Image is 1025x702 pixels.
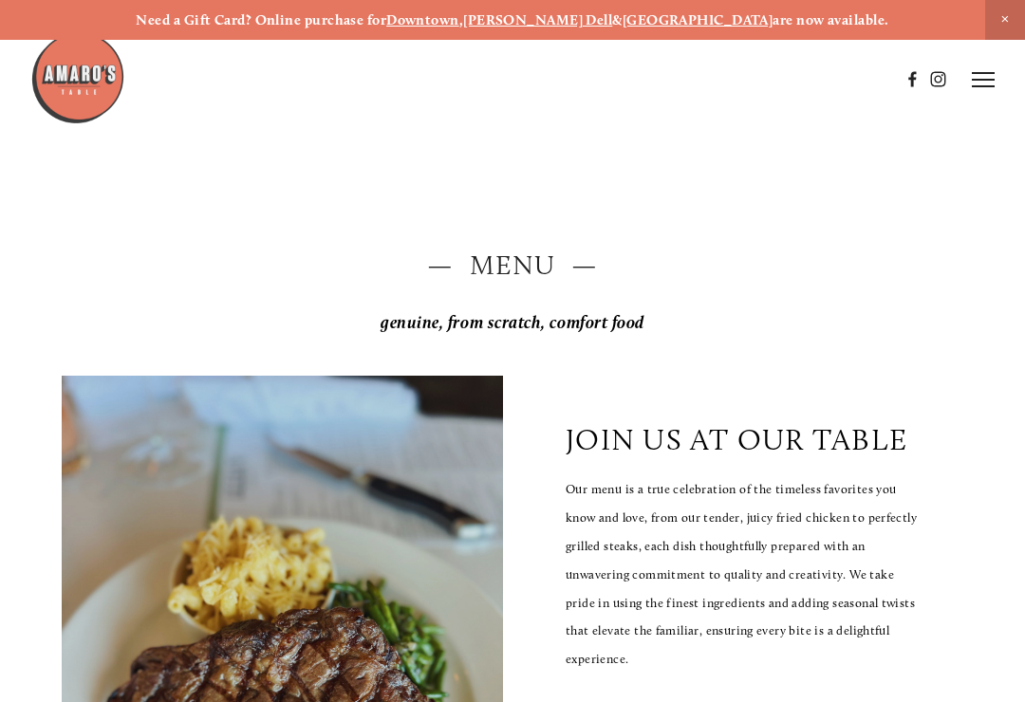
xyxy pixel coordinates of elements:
a: [PERSON_NAME] Dell [463,11,612,28]
p: Our menu is a true celebration of the timeless favorites you know and love, from our tender, juic... [566,475,920,674]
strong: & [612,11,622,28]
h2: — Menu — [62,246,963,284]
p: join us at our table [566,422,907,457]
a: [GEOGRAPHIC_DATA] [623,11,773,28]
em: genuine, from scratch, comfort food [381,312,644,333]
a: Downtown [386,11,459,28]
strong: Need a Gift Card? Online purchase for [136,11,386,28]
img: Amaro's Table [30,30,125,125]
strong: are now available. [773,11,888,28]
strong: , [459,11,463,28]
